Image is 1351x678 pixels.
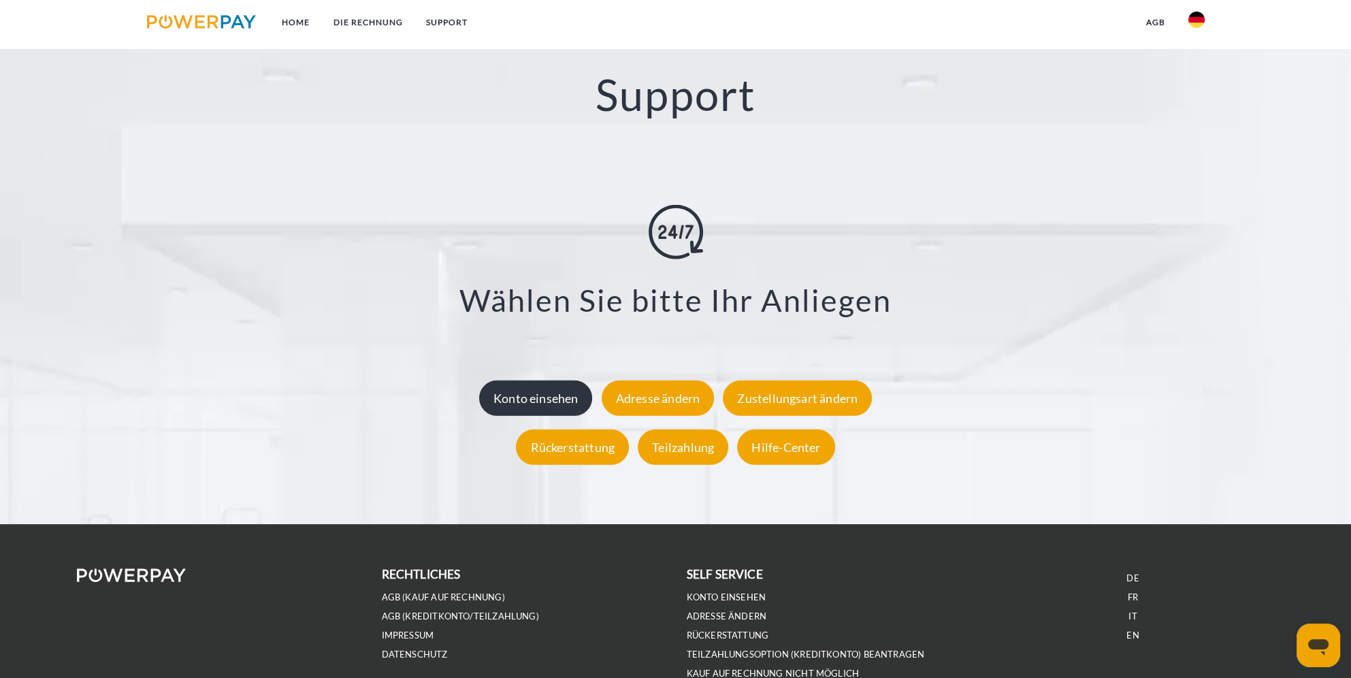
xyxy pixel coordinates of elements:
[382,611,539,622] a: AGB (Kreditkonto/Teilzahlung)
[734,439,838,454] a: Hilfe-Center
[723,380,872,415] div: Zustellungsart ändern
[1126,572,1139,584] a: DE
[382,567,461,581] b: rechtliches
[737,429,834,464] div: Hilfe-Center
[382,649,448,660] a: DATENSCHUTZ
[598,390,718,405] a: Adresse ändern
[479,380,593,415] div: Konto einsehen
[476,390,596,405] a: Konto einsehen
[512,439,632,454] a: Rückerstattung
[687,649,925,660] a: Teilzahlungsoption (KREDITKONTO) beantragen
[382,630,434,641] a: IMPRESSUM
[687,567,763,581] b: self service
[687,630,769,641] a: Rückerstattung
[516,429,629,464] div: Rückerstattung
[147,15,257,29] img: logo-powerpay.svg
[414,10,478,35] a: SUPPORT
[1188,12,1205,28] img: de
[1135,10,1177,35] a: agb
[77,568,186,582] img: logo-powerpay-white.svg
[687,611,767,622] a: Adresse ändern
[1297,624,1340,667] iframe: Schaltfläche zum Öffnen des Messaging-Fensters
[1126,630,1139,641] a: EN
[634,439,732,454] a: Teilzahlung
[321,10,414,35] a: DIE RECHNUNG
[1128,592,1138,603] a: FR
[719,390,875,405] a: Zustellungsart ändern
[84,281,1267,319] h3: Wählen Sie bitte Ihr Anliegen
[687,592,766,603] a: Konto einsehen
[67,68,1284,122] h2: Support
[1128,611,1137,622] a: IT
[602,380,715,415] div: Adresse ändern
[638,429,728,464] div: Teilzahlung
[270,10,321,35] a: Home
[382,592,505,603] a: AGB (Kauf auf Rechnung)
[649,205,703,259] img: online-shopping.svg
